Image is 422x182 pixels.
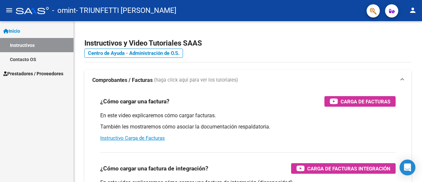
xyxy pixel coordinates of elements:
[3,70,63,77] span: Prestadores / Proveedores
[291,163,396,174] button: Carga de Facturas Integración
[307,164,390,173] span: Carga de Facturas Integración
[92,77,153,84] strong: Comprobantes / Facturas
[84,49,183,58] a: Centro de Ayuda - Administración de O.S.
[341,97,390,106] span: Carga de Facturas
[154,77,238,84] span: (haga click aquí para ver los tutoriales)
[100,97,169,106] h3: ¿Cómo cargar una factura?
[100,123,396,130] p: También les mostraremos cómo asociar la documentación respaldatoria.
[409,6,417,14] mat-icon: person
[324,96,396,107] button: Carga de Facturas
[3,27,20,35] span: Inicio
[100,135,165,141] a: Instructivo Carga de Facturas
[400,160,415,175] div: Open Intercom Messenger
[84,70,411,91] mat-expansion-panel-header: Comprobantes / Facturas (haga click aquí para ver los tutoriales)
[5,6,13,14] mat-icon: menu
[100,164,208,173] h3: ¿Cómo cargar una factura de integración?
[76,3,176,18] span: - TRIUNFETTI [PERSON_NAME]
[100,112,396,119] p: En este video explicaremos cómo cargar facturas.
[52,3,76,18] span: - omint
[84,37,411,50] h2: Instructivos y Video Tutoriales SAAS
